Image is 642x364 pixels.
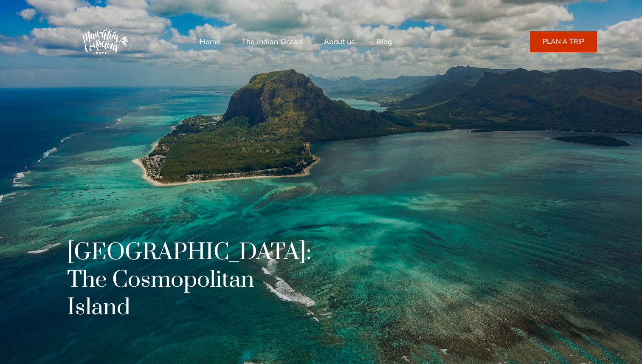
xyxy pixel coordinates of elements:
a: PLAN A TRIP [530,31,597,52]
h1: [GEOGRAPHIC_DATA]: The Cosmopolitan Island [67,239,311,322]
a: The Indian Ocean [242,31,302,52]
a: About us [324,31,355,52]
a: Home [200,31,220,52]
a: Blog [376,31,392,52]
